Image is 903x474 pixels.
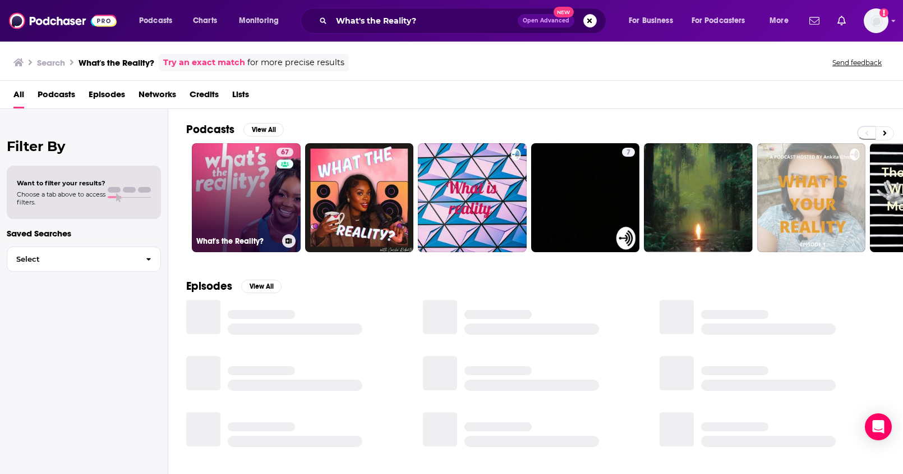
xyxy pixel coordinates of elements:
p: Saved Searches [7,228,161,239]
h3: What's the Reality? [79,57,154,68]
a: 67 [277,148,293,157]
span: For Podcasters [692,13,745,29]
button: Show profile menu [864,8,888,33]
h3: What's the Reality? [196,236,278,246]
span: for more precise results [247,56,344,69]
a: Credits [190,85,219,108]
span: Open Advanced [523,18,569,24]
img: User Profile [864,8,888,33]
button: open menu [131,12,187,30]
h2: Podcasts [186,122,234,136]
a: Charts [186,12,224,30]
input: Search podcasts, credits, & more... [331,12,518,30]
button: Open AdvancedNew [518,14,574,28]
button: Send feedback [829,58,885,67]
span: Monitoring [239,13,279,29]
a: 7 [531,143,640,252]
button: open menu [231,12,293,30]
a: Podcasts [38,85,75,108]
a: Networks [139,85,176,108]
a: All [13,85,24,108]
a: 7 [622,148,635,157]
span: Logged in as kochristina [864,8,888,33]
a: 67What's the Reality? [192,143,301,252]
div: Search podcasts, credits, & more... [311,8,617,34]
span: New [554,7,574,17]
span: 67 [281,147,289,158]
span: 7 [626,147,630,158]
span: Want to filter your results? [17,179,105,187]
a: Show notifications dropdown [833,11,850,30]
button: open menu [762,12,803,30]
button: View All [243,123,284,136]
div: Open Intercom Messenger [865,413,892,440]
span: Select [7,256,137,263]
h2: Filter By [7,138,161,154]
img: Podchaser - Follow, Share and Rate Podcasts [9,10,117,31]
button: Select [7,247,161,272]
span: Charts [193,13,217,29]
svg: Add a profile image [879,8,888,17]
h2: Episodes [186,279,232,293]
span: More [770,13,789,29]
span: Choose a tab above to access filters. [17,190,105,206]
span: Podcasts [139,13,172,29]
a: PodcastsView All [186,122,284,136]
a: Try an exact match [163,56,245,69]
h3: Search [37,57,65,68]
a: Show notifications dropdown [805,11,824,30]
span: For Business [629,13,673,29]
button: open menu [621,12,687,30]
button: View All [241,280,282,293]
a: Lists [232,85,249,108]
button: open menu [684,12,762,30]
a: Episodes [89,85,125,108]
a: EpisodesView All [186,279,282,293]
